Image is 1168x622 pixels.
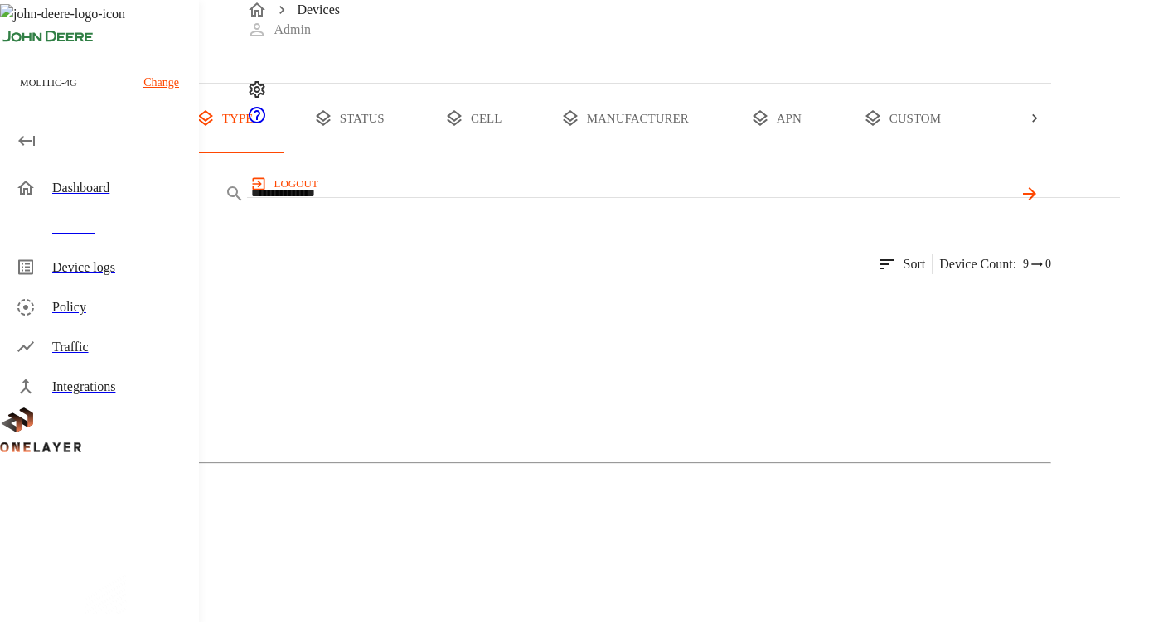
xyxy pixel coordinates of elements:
span: 0 [1045,256,1051,272]
p: Admin [274,20,310,40]
a: onelayer-support [247,113,267,128]
li: 3 Models [33,497,1051,517]
li: 26 Devices [33,477,1051,497]
p: Device count : [939,254,1016,274]
button: logout [247,171,324,197]
a: logout [247,171,1119,197]
span: 9 [1023,256,1029,272]
span: Support Portal [247,113,267,128]
p: Sort [904,254,926,274]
